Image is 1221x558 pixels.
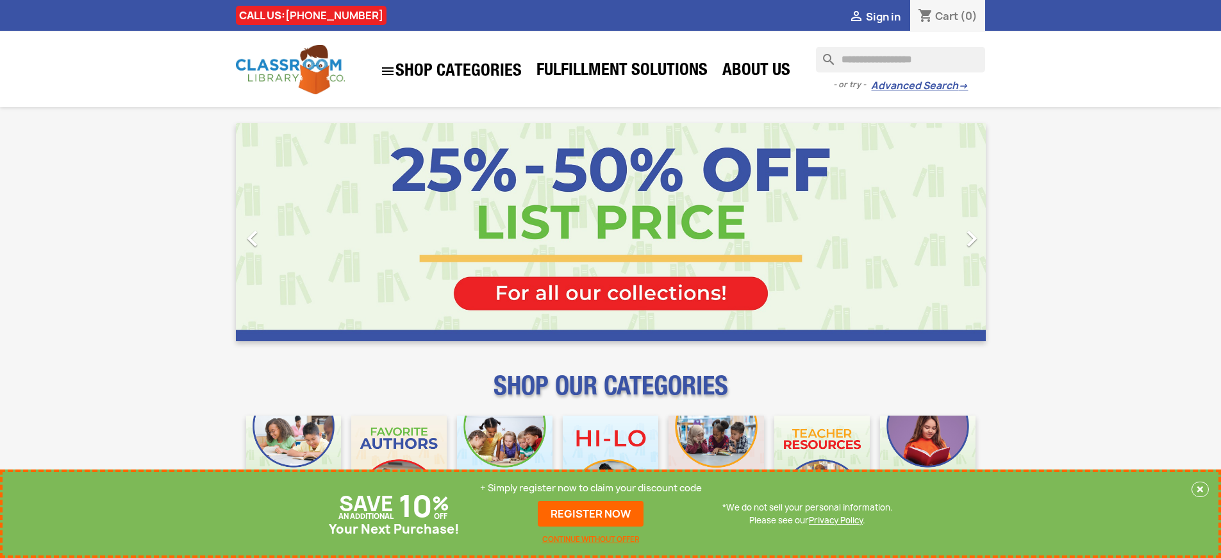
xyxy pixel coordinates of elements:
i:  [849,10,864,25]
a: Fulfillment Solutions [530,59,714,85]
a: About Us [716,59,797,85]
span: Sign in [866,10,901,24]
img: Classroom Library Company [236,45,345,94]
a: Previous [236,123,349,341]
img: CLC_Teacher_Resources_Mobile.jpg [774,416,870,511]
ul: Carousel container [236,123,986,341]
input: Search [816,47,985,72]
i:  [956,223,988,255]
span: (0) [960,9,977,23]
a: Advanced Search→ [871,80,968,92]
a: SHOP CATEGORIES [374,57,528,85]
span: → [958,80,968,92]
img: CLC_HiLo_Mobile.jpg [563,416,658,511]
i:  [380,63,395,79]
img: CLC_Bulk_Mobile.jpg [246,416,342,511]
a: [PHONE_NUMBER] [285,8,383,22]
img: CLC_Favorite_Authors_Mobile.jpg [351,416,447,511]
i:  [237,223,269,255]
img: CLC_Phonics_And_Decodables_Mobile.jpg [457,416,552,511]
a: Next [873,123,986,341]
i: shopping_cart [918,9,933,24]
img: CLC_Dyslexia_Mobile.jpg [880,416,976,511]
span: Cart [935,9,958,23]
p: SHOP OUR CATEGORIES [236,382,986,405]
span: - or try - [833,78,871,91]
i: search [816,47,831,62]
div: CALL US: [236,6,386,25]
a:  Sign in [849,10,901,24]
img: CLC_Fiction_Nonfiction_Mobile.jpg [669,416,764,511]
